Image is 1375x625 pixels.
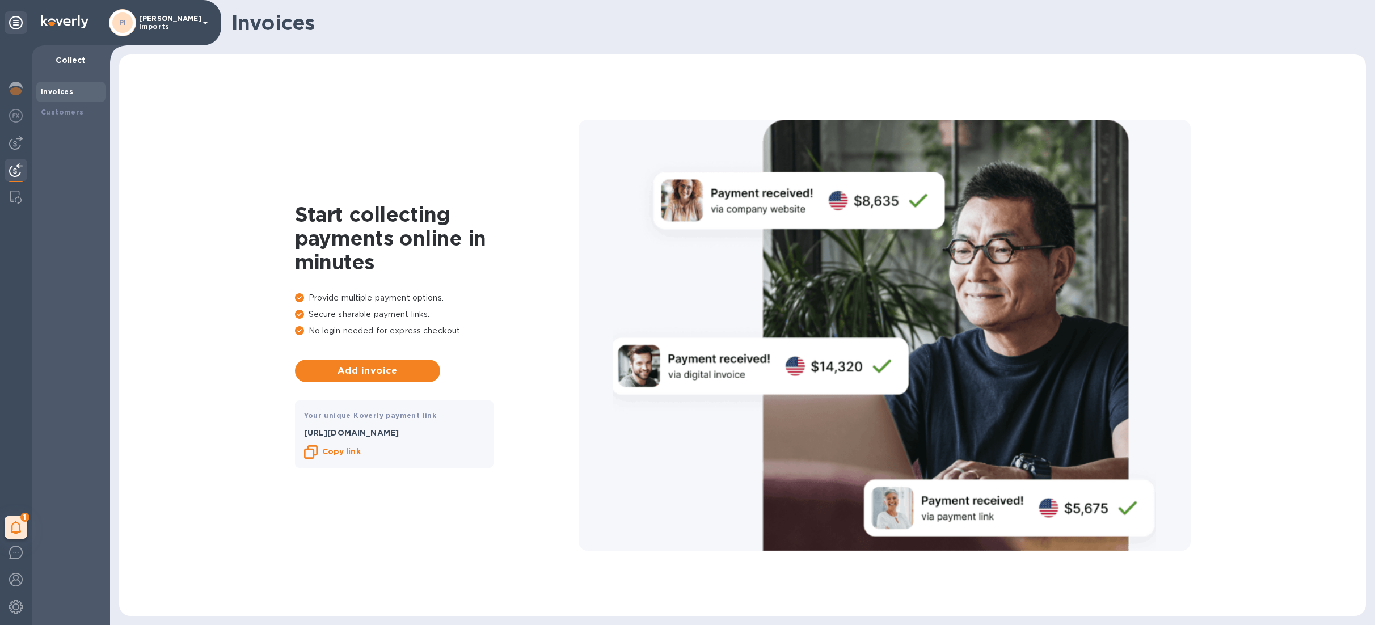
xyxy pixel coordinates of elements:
[20,513,29,522] span: 1
[295,325,579,337] p: No login needed for express checkout.
[41,108,84,116] b: Customers
[295,360,440,382] button: Add invoice
[295,309,579,320] p: Secure sharable payment links.
[304,427,484,438] p: [URL][DOMAIN_NAME]
[322,447,361,456] b: Copy link
[119,18,126,27] b: PI
[295,202,579,274] h1: Start collecting payments online in minutes
[41,54,101,66] p: Collect
[139,15,196,31] p: [PERSON_NAME] Imports
[41,15,88,28] img: Logo
[304,411,437,420] b: Your unique Koverly payment link
[41,87,73,96] b: Invoices
[5,11,27,34] div: Unpin categories
[9,109,23,123] img: Foreign exchange
[304,364,431,378] span: Add invoice
[295,292,579,304] p: Provide multiple payment options.
[231,11,1357,35] h1: Invoices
